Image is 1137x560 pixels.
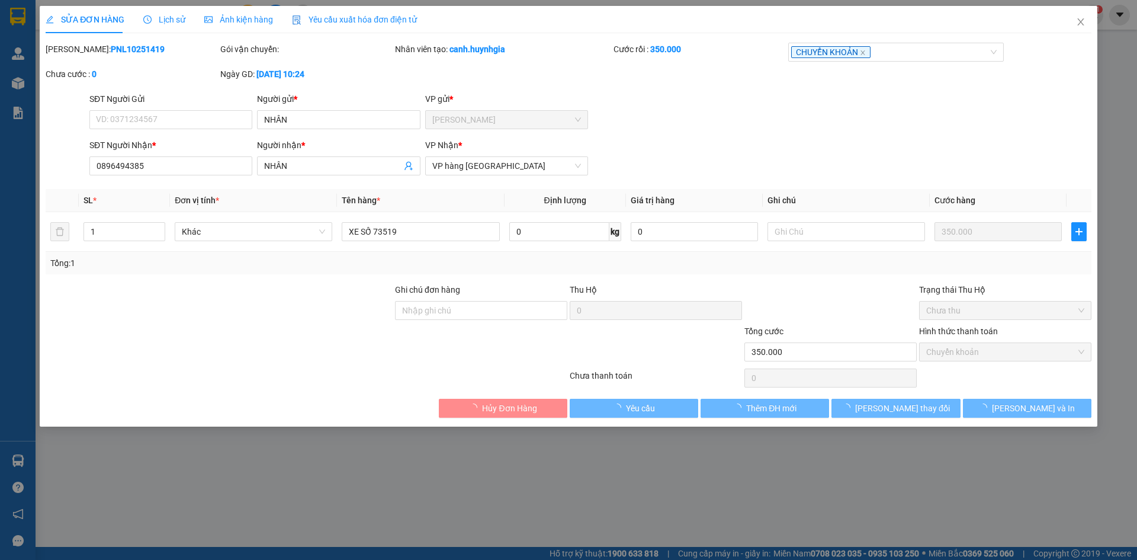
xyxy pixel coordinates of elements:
[395,301,567,320] input: Ghi chú đơn hàng
[763,189,930,212] th: Ghi chú
[609,222,621,241] span: kg
[395,43,611,56] div: Nhân viên tạo:
[404,161,413,171] span: user-add
[111,44,165,54] b: PNL10251419
[1076,17,1085,27] span: close
[143,15,185,24] span: Lịch sử
[204,15,213,24] span: picture
[570,399,698,418] button: Yêu cầu
[1064,6,1097,39] button: Close
[613,404,626,412] span: loading
[220,43,393,56] div: Gói vận chuyển:
[432,111,581,129] span: Phạm Ngũ Lão
[449,44,505,54] b: canh.huynhgia
[855,402,950,415] span: [PERSON_NAME] thay đổi
[831,399,960,418] button: [PERSON_NAME] thay đổi
[979,404,992,412] span: loading
[257,92,420,105] div: Người gửi
[544,196,586,205] span: Định lượng
[1071,222,1087,241] button: plus
[425,140,458,150] span: VP Nhận
[439,399,567,418] button: Hủy Đơn Hàng
[143,15,152,24] span: clock-circle
[482,402,537,415] span: Hủy Đơn Hàng
[568,369,743,390] div: Chưa thanh toán
[860,50,866,56] span: close
[631,196,675,205] span: Giá trị hàng
[182,223,325,241] span: Khác
[992,402,1075,415] span: [PERSON_NAME] và In
[46,68,218,81] div: Chưa cước :
[342,222,499,241] input: VD: Bàn, Ghế
[626,402,655,415] span: Yêu cầu
[92,69,97,79] b: 0
[50,257,439,270] div: Tổng: 1
[292,15,417,24] span: Yêu cầu xuất hóa đơn điện tử
[919,327,998,336] label: Hình thức thanh toán
[963,399,1091,418] button: [PERSON_NAME] và In
[432,157,581,175] span: VP hàng Nha Trang
[46,43,218,56] div: [PERSON_NAME]:
[926,343,1084,361] span: Chuyển khoản
[89,139,252,152] div: SĐT Người Nhận
[46,15,54,24] span: edit
[1072,227,1086,236] span: plus
[650,44,681,54] b: 350.000
[701,399,829,418] button: Thêm ĐH mới
[257,139,420,152] div: Người nhận
[842,404,855,412] span: loading
[395,285,460,295] label: Ghi chú đơn hàng
[469,404,482,412] span: loading
[926,302,1084,319] span: Chưa thu
[733,404,746,412] span: loading
[934,222,1062,241] input: 0
[791,46,871,58] span: CHUYỂN KHOẢN
[83,196,93,205] span: SL
[570,285,597,295] span: Thu Hộ
[342,196,380,205] span: Tên hàng
[220,68,393,81] div: Ngày GD:
[256,69,304,79] b: [DATE] 10:24
[919,283,1091,296] div: Trạng thái Thu Hộ
[767,222,925,241] input: Ghi Chú
[744,327,783,336] span: Tổng cước
[292,15,301,25] img: icon
[425,92,588,105] div: VP gửi
[46,15,124,24] span: SỬA ĐƠN HÀNG
[50,222,69,241] button: delete
[175,196,219,205] span: Đơn vị tính
[89,92,252,105] div: SĐT Người Gửi
[934,196,975,205] span: Cước hàng
[204,15,273,24] span: Ảnh kiện hàng
[746,402,796,415] span: Thêm ĐH mới
[614,43,786,56] div: Cước rồi :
